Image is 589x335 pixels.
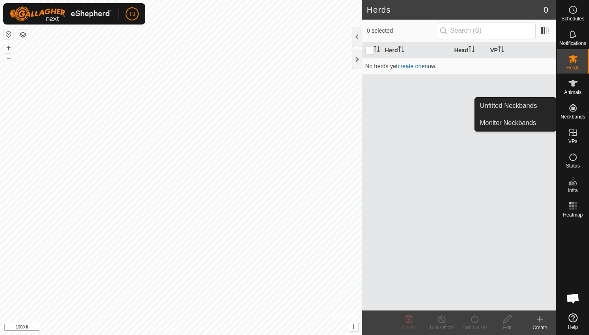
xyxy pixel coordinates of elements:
[475,115,556,131] a: Monitor Neckbands
[398,47,405,54] p-sorticon: Activate to sort
[129,10,135,18] span: TJ
[475,98,556,114] a: Unfitted Neckbands
[561,16,584,21] span: Schedules
[367,27,437,35] span: 0 selected
[362,58,556,74] td: No herds yet now.
[468,47,475,54] p-sorticon: Activate to sort
[4,29,13,39] button: Reset Map
[451,42,487,58] th: Head
[373,47,380,54] p-sorticon: Activate to sort
[425,324,458,331] div: Turn Off VP
[10,7,112,21] img: Gallagher Logo
[568,139,577,144] span: VPs
[189,324,213,332] a: Contact Us
[437,22,536,39] input: Search (S)
[498,47,504,54] p-sorticon: Activate to sort
[480,118,536,128] span: Monitor Neckbands
[544,4,548,16] span: 0
[560,41,586,46] span: Notifications
[563,212,583,217] span: Heatmap
[480,101,537,111] span: Unfitted Neckbands
[458,324,491,331] div: Turn On VP
[349,322,358,331] button: i
[148,324,179,332] a: Privacy Policy
[402,325,416,331] span: Delete
[566,65,579,70] span: Herds
[382,42,451,58] th: Herd
[18,30,28,40] button: Map Layers
[487,42,556,58] th: VP
[367,5,544,15] h2: Herds
[398,63,425,69] a: create one
[4,43,13,53] button: +
[560,114,585,119] span: Neckbands
[491,324,524,331] div: Edit
[566,163,580,168] span: Status
[568,325,578,330] span: Help
[4,54,13,63] button: –
[353,323,355,330] span: i
[524,324,556,331] div: Create
[557,310,589,333] a: Help
[564,90,582,95] span: Animals
[568,188,578,193] span: Infra
[561,286,585,310] div: Open chat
